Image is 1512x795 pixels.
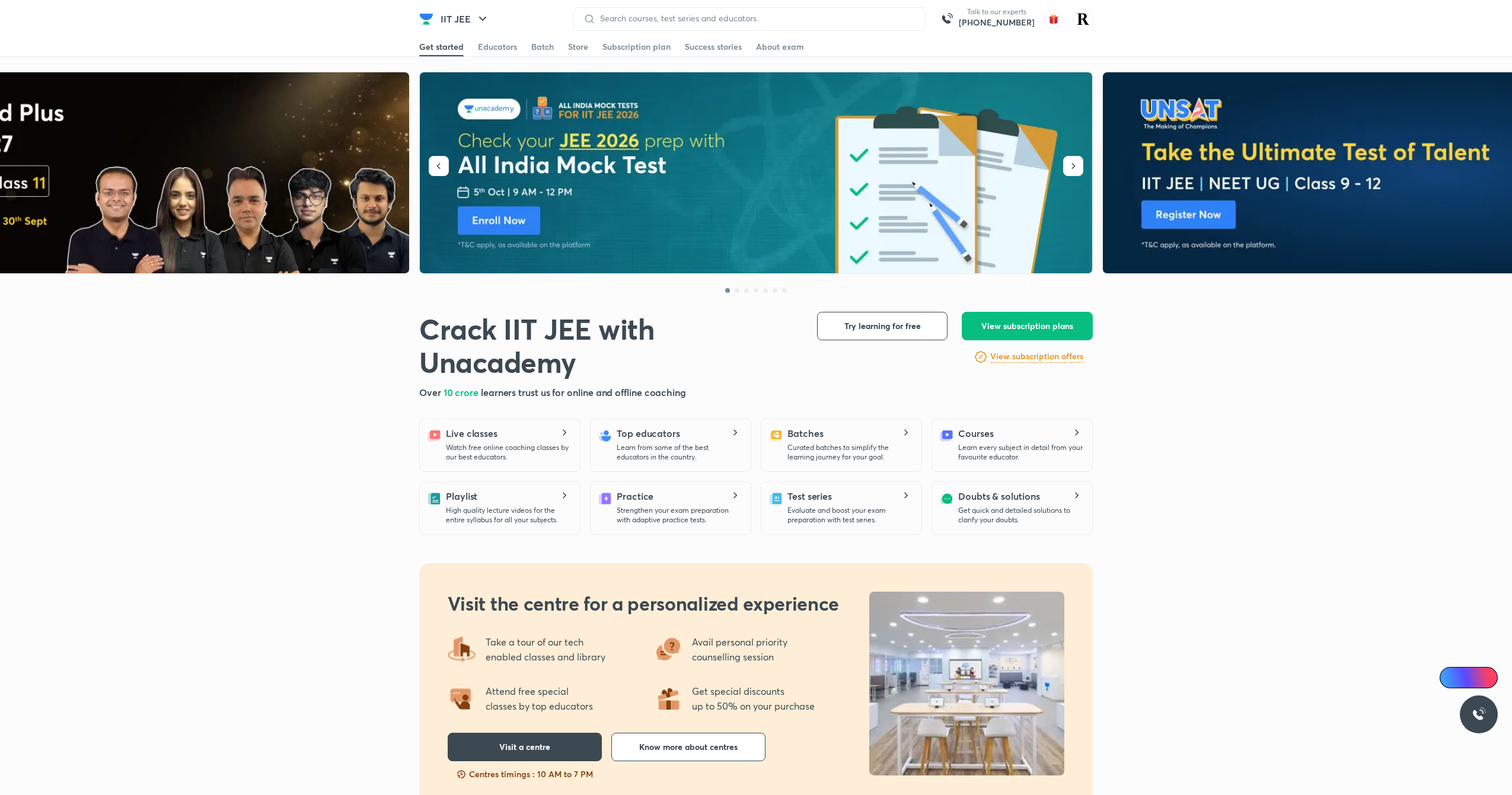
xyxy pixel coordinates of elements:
[787,506,912,525] p: Evaluate and boost your exam preparation with test series.
[962,312,1093,340] button: View subscription plans
[787,426,823,440] h5: Batches
[469,768,593,780] p: Centres timings : 10 AM to 7 PM
[602,37,671,56] a: Subscription plan
[478,37,517,56] a: Educators
[448,635,476,663] img: offering4.png
[446,506,570,525] p: High quality lecture videos for the entire syllabus for all your subjects.
[433,7,497,31] button: IIT JEE
[958,489,1040,503] h5: Doubts & solutions
[446,489,477,503] h5: Playlist
[639,741,738,753] span: Know more about centres
[499,741,550,753] span: Visit a centre
[1472,707,1486,721] img: ttu
[959,7,1035,17] p: Talk to our experts
[685,37,742,56] a: Success stories
[617,443,741,462] p: Learn from some of the best educators in the country.
[692,684,815,714] p: Get special discounts up to 50% on your purchase
[685,41,742,53] div: Success stories
[1073,9,1093,29] img: Rakhi Sharma
[1440,667,1498,688] a: Ai Doubts
[444,386,481,398] span: 10 crore
[990,350,1083,364] a: View subscription offers
[478,41,517,53] div: Educators
[990,350,1083,363] h6: View subscription offers
[958,426,993,440] h5: Courses
[446,426,497,440] h5: Live classes
[446,443,570,462] p: Watch free online coaching classes by our best educators.
[959,17,1035,28] a: [PHONE_NUMBER]
[419,312,798,378] h1: Crack IIT JEE with Unacademy
[486,634,605,665] p: Take a tour of our tech enabled classes and library
[568,41,588,53] div: Store
[531,37,554,56] a: Batch
[602,41,671,53] div: Subscription plan
[419,37,464,56] a: Get started
[869,592,1064,775] img: uncentre_LP_b041622b0f.jpg
[1044,9,1063,28] img: avatar
[448,733,602,761] button: Visit a centre
[787,489,832,503] h5: Test series
[935,7,959,31] img: call-us
[448,592,839,615] h2: Visit the centre for a personalized experience
[568,37,588,56] a: Store
[481,386,686,398] span: learners trust us for online and offline coaching
[958,506,1083,525] p: Get quick and detailed solutions to clarify your doubts.
[617,426,680,440] h5: Top educators
[844,320,921,332] span: Try learning for free
[756,41,804,53] div: About exam
[756,37,804,56] a: About exam
[448,684,476,713] img: offering2.png
[787,443,912,462] p: Curated batches to simplify the learning journey for your goal.
[958,443,1083,462] p: Learn every subject in detail from your favourite educator.
[611,733,765,761] button: Know more about centres
[486,684,593,714] p: Attend free special classes by top educators
[419,41,464,53] div: Get started
[692,634,790,665] p: Avail personal priority counselling session
[1447,673,1456,682] img: Icon
[419,386,444,398] span: Over
[531,41,554,53] div: Batch
[419,12,433,26] img: Company Logo
[654,635,682,663] img: offering3.png
[654,684,682,713] img: offering1.png
[617,489,653,503] h5: Practice
[981,320,1073,332] span: View subscription plans
[817,312,948,340] button: Try learning for free
[595,14,916,23] input: Search courses, test series and educators
[1459,673,1491,682] span: Ai Doubts
[617,506,741,525] p: Strengthen your exam preparation with adaptive practice tests.
[456,768,467,780] img: slots-fillng-fast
